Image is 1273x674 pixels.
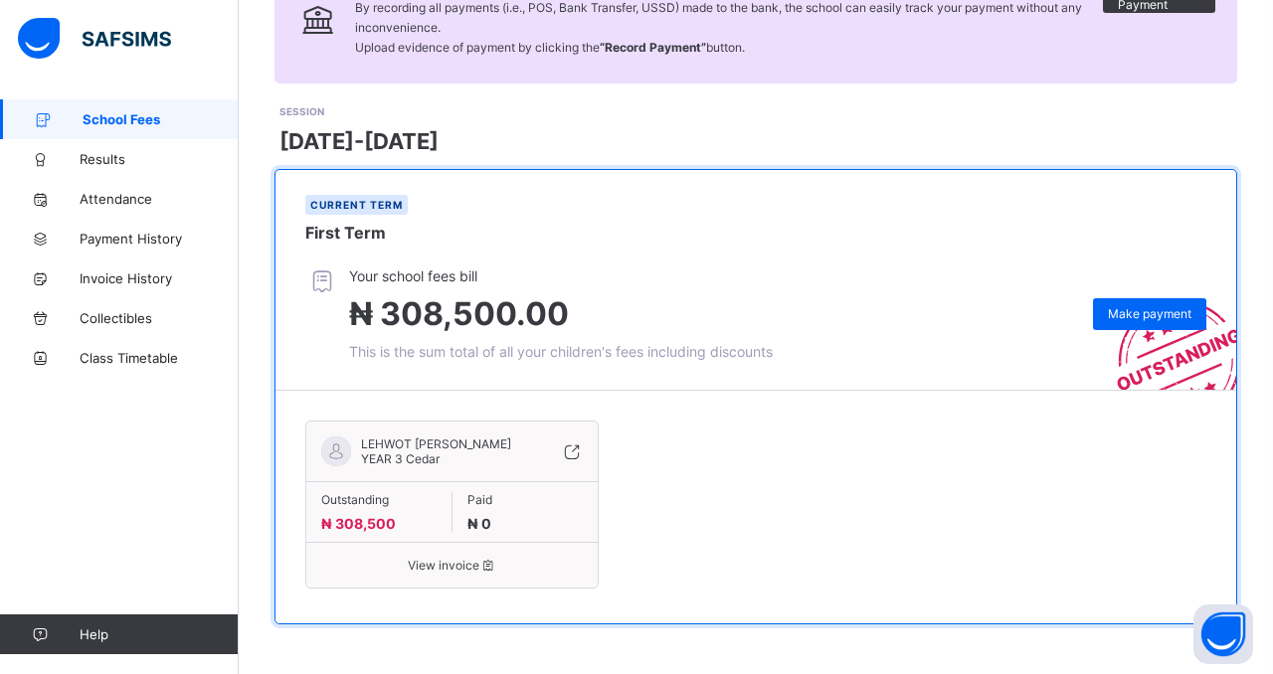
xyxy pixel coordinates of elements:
[18,18,171,60] img: safsims
[349,343,773,360] span: This is the sum total of all your children's fees including discounts
[279,105,324,117] span: SESSION
[321,558,583,573] span: View invoice
[80,191,239,207] span: Attendance
[279,128,439,154] span: [DATE]-[DATE]
[80,270,239,286] span: Invoice History
[80,231,239,247] span: Payment History
[467,492,584,507] span: Paid
[80,350,239,366] span: Class Timetable
[80,626,238,642] span: Help
[321,492,437,507] span: Outstanding
[310,199,403,211] span: Current term
[1092,276,1236,390] img: outstanding-stamp.3c148f88c3ebafa6da95868fa43343a1.svg
[305,223,386,243] span: First Term
[349,267,773,284] span: Your school fees bill
[1193,604,1253,664] button: Open asap
[321,515,396,532] span: ₦ 308,500
[349,294,569,333] span: ₦ 308,500.00
[467,515,491,532] span: ₦ 0
[361,436,511,451] span: LEHWOT [PERSON_NAME]
[361,451,440,466] span: YEAR 3 Cedar
[80,151,239,167] span: Results
[80,310,239,326] span: Collectibles
[1108,306,1191,321] span: Make payment
[600,40,706,55] b: “Record Payment”
[83,111,239,127] span: School Fees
